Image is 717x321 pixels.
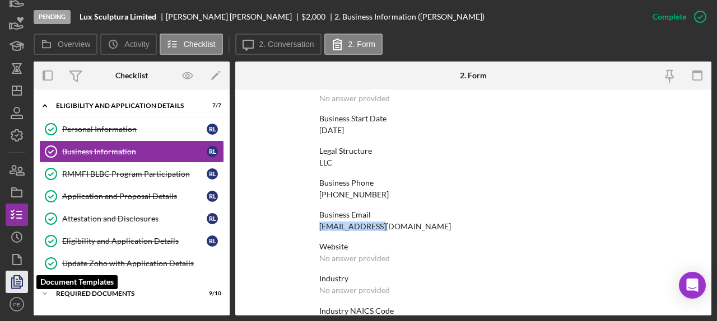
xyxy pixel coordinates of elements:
div: Legal Structure [319,147,627,155]
a: Application and Proposal DetailsRL [39,185,224,207]
div: R L [207,124,218,135]
div: Pending [34,10,71,24]
div: Industry NAICS Code [319,306,627,315]
a: Attestation and DisclosuresRL [39,207,224,230]
div: R L [207,168,218,180]
button: PE [6,293,28,315]
div: Business Phone [319,178,627,187]
div: Application and Proposal Details [62,192,207,201]
div: R L [207,213,218,224]
button: Activity [100,34,156,55]
div: Business Information [62,147,207,156]
div: No answer provided [319,254,390,263]
div: R L [207,235,218,247]
div: Website [319,242,627,251]
div: 2. Business Information ([PERSON_NAME]) [334,12,485,21]
button: Checklist [160,34,223,55]
div: No answer provided [319,94,390,103]
div: [PERSON_NAME] [PERSON_NAME] [166,12,301,21]
div: No answer provided [319,286,390,295]
button: Overview [34,34,97,55]
div: Attestation and Disclosures [62,214,207,223]
a: Eligibility and Application DetailsRL [39,230,224,252]
div: $2,000 [301,12,325,21]
div: Business Email [319,210,627,219]
div: Personal Information [62,125,207,134]
div: [EMAIL_ADDRESS][DOMAIN_NAME] [319,222,451,231]
div: 7 / 7 [201,102,221,109]
div: [PHONE_NUMBER] [319,190,389,199]
div: Complete [653,6,686,28]
div: Eligibility and Application Details [56,102,193,109]
div: Industry [319,274,627,283]
a: Business InformationRL [39,140,224,163]
div: RMMFI BLBC Program Participation [62,169,207,178]
div: Checklist [115,71,148,80]
a: RMMFI BLBC Program ParticipationRL [39,163,224,185]
label: Activity [124,40,149,49]
div: Required Documents [56,290,193,297]
div: 2. Form [460,71,487,80]
div: Update Zoho with Application Details [62,259,224,268]
label: Overview [58,40,90,49]
button: 2. Form [324,34,383,55]
div: 9 / 10 [201,290,221,297]
button: Complete [641,6,711,28]
a: Update Zoho with Application Details [39,252,224,275]
div: R L [207,191,218,202]
div: LLC [319,158,332,167]
div: Open Intercom Messenger [679,272,706,299]
label: 2. Conversation [259,40,314,49]
div: Eligibility and Application Details [62,237,207,246]
div: R L [207,146,218,157]
div: [DATE] [319,126,344,135]
text: PE [13,301,21,308]
label: 2. Form [348,40,375,49]
div: Business Start Date [319,114,627,123]
b: Lux Sculptura Limited [80,12,156,21]
label: Checklist [184,40,216,49]
a: Personal InformationRL [39,118,224,140]
button: 2. Conversation [235,34,322,55]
